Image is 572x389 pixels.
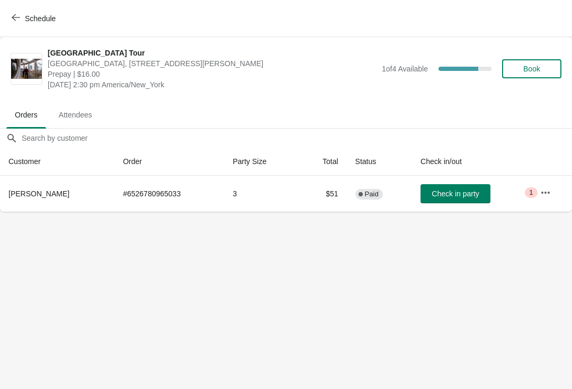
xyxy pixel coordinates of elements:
input: Search by customer [21,129,572,148]
span: Book [523,65,540,73]
span: [PERSON_NAME] [8,189,69,198]
span: [GEOGRAPHIC_DATA] Tour [48,48,377,58]
span: Orders [6,105,46,124]
th: Check in/out [412,148,532,176]
span: [DATE] 2:30 pm America/New_York [48,79,377,90]
span: Check in party [432,189,479,198]
td: # 6526780965033 [114,176,224,212]
th: Total [299,148,346,176]
th: Order [114,148,224,176]
span: Schedule [25,14,56,23]
button: Check in party [421,184,490,203]
th: Status [347,148,412,176]
span: Attendees [50,105,101,124]
span: 1 [529,188,533,197]
span: Paid [365,190,379,198]
span: Prepay | $16.00 [48,69,377,79]
th: Party Size [224,148,299,176]
img: City Hall Tower Tour [11,59,42,79]
td: $51 [299,176,346,212]
span: [GEOGRAPHIC_DATA], [STREET_ADDRESS][PERSON_NAME] [48,58,377,69]
button: Book [502,59,561,78]
td: 3 [224,176,299,212]
button: Schedule [5,9,64,28]
span: 1 of 4 Available [382,65,428,73]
